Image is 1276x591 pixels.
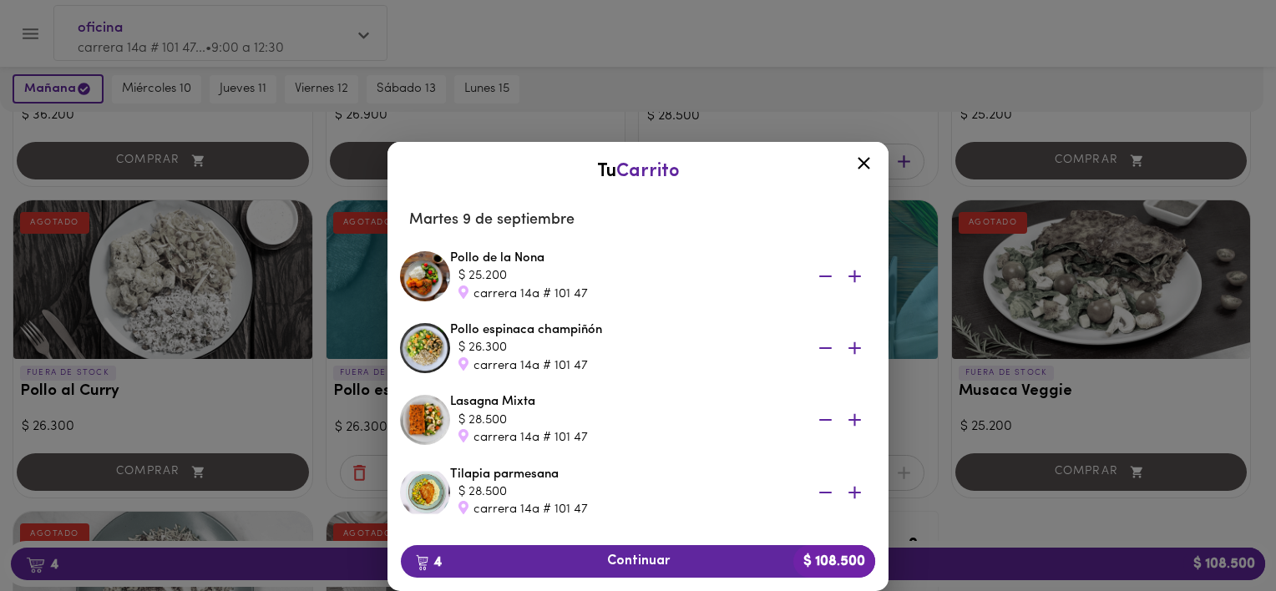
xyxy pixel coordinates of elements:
[414,553,862,569] span: Continuar
[458,429,792,447] div: carrera 14a # 101 47
[793,545,875,578] b: $ 108.500
[396,200,880,240] li: Martes 9 de septiembre
[458,501,792,518] div: carrera 14a # 101 47
[401,545,875,578] button: 4Continuar$ 108.500
[450,321,876,375] div: Pollo espinaca champiñón
[400,467,450,518] img: Tilapia parmesana
[450,393,876,447] div: Lasagna Mixta
[1179,494,1259,574] iframe: Messagebird Livechat Widget
[406,551,452,573] b: 4
[400,323,450,373] img: Pollo espinaca champiñón
[458,267,792,285] div: $ 25.200
[458,412,792,429] div: $ 28.500
[400,395,450,445] img: Lasagna Mixta
[458,357,792,375] div: carrera 14a # 101 47
[404,159,872,184] div: Tu
[416,554,428,571] img: cart.png
[616,162,680,181] span: Carrito
[400,251,450,301] img: Pollo de la Nona
[450,466,876,519] div: Tilapia parmesana
[458,339,792,356] div: $ 26.300
[458,285,792,303] div: carrera 14a # 101 47
[458,483,792,501] div: $ 28.500
[450,250,876,303] div: Pollo de la Nona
